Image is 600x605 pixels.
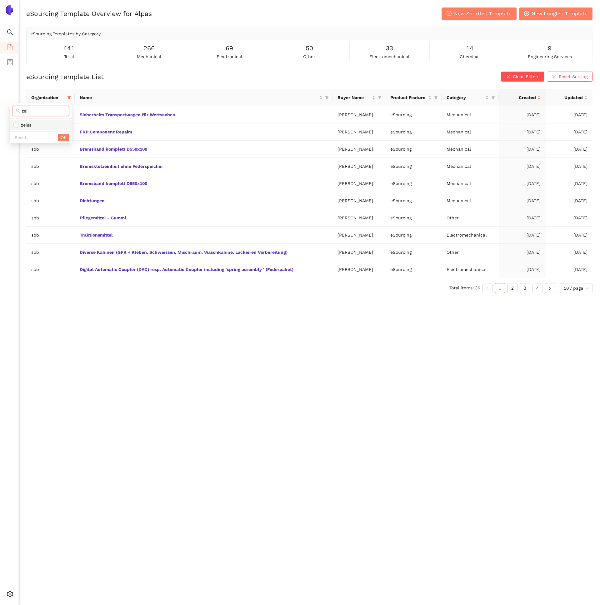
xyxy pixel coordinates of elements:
td: Mechanical [442,192,499,209]
span: filter [377,93,383,102]
span: Reset Sorting [559,73,587,80]
span: Clear Filters [513,73,539,80]
span: 50 [306,43,313,53]
td: Mechanical [442,175,499,192]
td: [PERSON_NAME] [332,158,385,175]
td: [PERSON_NAME] [332,209,385,227]
td: [PERSON_NAME] [332,227,385,244]
td: eSourcing [385,158,442,175]
td: [DATE] [499,141,546,158]
td: [DATE] [546,192,592,209]
td: [DATE] [546,175,592,192]
span: filter [434,96,438,99]
th: this column's title is Buyer Name,this column is sortable [332,89,385,106]
span: other [303,53,315,60]
td: Mechanical [442,106,499,123]
td: [DATE] [546,261,592,278]
button: plus-circleNew Shortlist Template [442,7,517,20]
td: eSourcing [385,106,442,123]
td: [DATE] [499,244,546,261]
li: 3 [520,283,530,293]
span: filter [491,96,495,99]
th: this column's title is Updated,this column is sortable [546,89,592,106]
a: 1 [495,283,505,293]
span: filter [325,96,329,99]
li: 2 [507,283,517,293]
span: file-add [7,42,13,54]
th: this column's title is Product Feature,this column is sortable [385,89,442,106]
th: this column's title is Category,this column is sortable [442,89,499,106]
span: New Longlist Template [532,10,587,17]
span: right [548,287,552,290]
input: Search in filters [22,107,65,114]
span: electronical [217,53,242,60]
div: Page Size [560,283,592,293]
img: Logo [4,5,14,15]
li: Next Page [545,283,555,293]
td: sbb [26,227,75,244]
span: Name [80,94,318,101]
td: sbb [26,209,75,227]
td: eSourcing [385,227,442,244]
td: [DATE] [499,227,546,244]
span: Updated [551,94,583,101]
td: [DATE] [546,123,592,141]
span: 10 / page [564,283,589,293]
th: this column's title is Name,this column is sortable [75,89,332,106]
span: 9 [548,43,552,53]
span: search [7,27,13,39]
span: close [552,74,556,79]
td: eSourcing [385,175,442,192]
span: chemical [460,53,480,60]
span: filter [324,93,330,102]
td: [DATE] [499,261,546,278]
span: filter [378,96,382,99]
span: search [16,109,20,113]
td: [DATE] [499,158,546,175]
span: New Shortlist Template [454,10,512,17]
td: sbb [26,261,75,278]
button: left [482,283,492,293]
span: OK [61,134,67,141]
span: 14 [466,43,473,53]
td: eSourcing [385,244,442,261]
button: plus-circleNew Longlist Template [519,7,592,20]
td: [DATE] [546,209,592,227]
button: closeReset Sorting [547,72,592,82]
td: [DATE] [546,141,592,158]
span: filter [433,93,439,102]
span: setting [7,589,13,601]
td: Other [442,209,499,227]
td: eSourcing [385,209,442,227]
td: sbb [26,158,75,175]
span: 441 [63,43,75,53]
li: 1 [495,283,505,293]
td: eSourcing [385,192,442,209]
td: [DATE] [499,123,546,141]
td: Mechanical [442,123,499,141]
button: OK [58,134,69,141]
td: [DATE] [546,227,592,244]
li: 4 [532,283,542,293]
span: Buyer Name [337,94,371,101]
span: Organization [31,94,65,101]
span: close [506,74,510,79]
td: Mechanical [442,141,499,158]
td: [PERSON_NAME] [332,175,385,192]
span: eSourcing Templates by Category [30,31,101,36]
span: zeiss [18,122,31,127]
span: Created [504,94,536,101]
span: filter [66,93,72,102]
td: [PERSON_NAME] [332,123,385,141]
td: sbb [26,192,75,209]
td: eSourcing [385,261,442,278]
td: eSourcing [385,123,442,141]
li: Previous Page [482,283,492,293]
td: Other [442,244,499,261]
td: [PERSON_NAME] [332,261,385,278]
a: 4 [533,283,542,293]
td: eSourcing [385,141,442,158]
td: [DATE] [546,106,592,123]
td: [PERSON_NAME] [332,244,385,261]
a: 2 [508,283,517,293]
